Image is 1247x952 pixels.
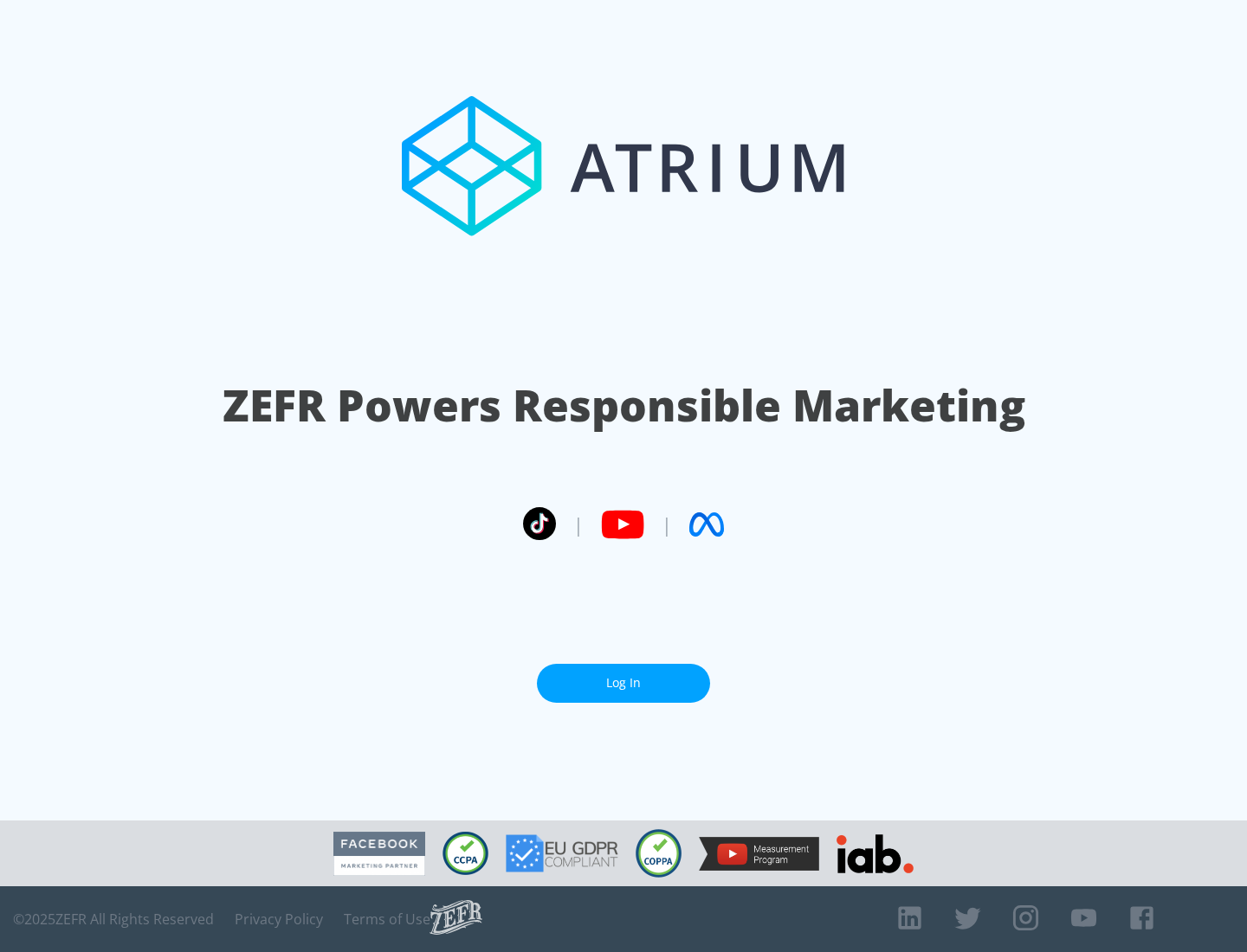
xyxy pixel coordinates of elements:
img: GDPR Compliant [506,834,618,872]
span: | [573,511,584,537]
a: Terms of Use [344,910,430,928]
span: © 2025 ZEFR All Rights Reserved [13,910,214,928]
img: COPPA Compliant [636,829,682,878]
span: | [662,511,672,537]
img: Facebook Marketing Partner [333,832,425,876]
img: YouTube Measurement Program [699,837,819,871]
a: Privacy Policy [235,910,323,928]
img: IAB [837,834,914,873]
img: CCPA Compliant [443,832,488,875]
h1: ZEFR Powers Responsible Marketing [223,376,1025,435]
a: Log In [537,664,710,703]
